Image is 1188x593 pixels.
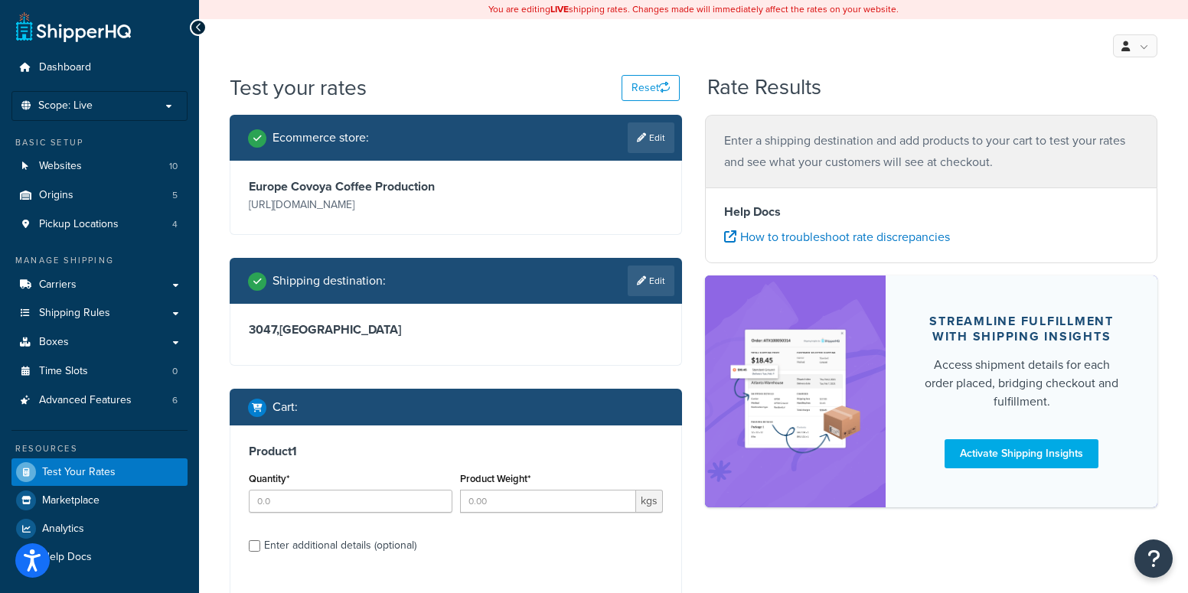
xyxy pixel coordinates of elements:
a: Pickup Locations4 [11,210,188,239]
a: Test Your Rates [11,458,188,486]
span: Advanced Features [39,394,132,407]
h1: Test your rates [230,73,367,103]
input: 0.00 [460,490,637,513]
li: Advanced Features [11,386,188,415]
span: Carriers [39,279,77,292]
div: Manage Shipping [11,254,188,267]
span: Origins [39,189,73,202]
span: Dashboard [39,61,91,74]
h3: Europe Covoya Coffee Production [249,179,452,194]
div: Access shipment details for each order placed, bridging checkout and fulfillment. [922,356,1121,411]
a: Activate Shipping Insights [945,439,1098,468]
a: Marketplace [11,487,188,514]
div: Enter additional details (optional) [264,535,416,556]
li: Pickup Locations [11,210,188,239]
a: Advanced Features6 [11,386,188,415]
span: Scope: Live [38,99,93,112]
h2: Ecommerce store : [273,131,369,145]
a: Edit [628,122,674,153]
h2: Shipping destination : [273,274,386,288]
h4: Help Docs [724,203,1138,221]
p: Enter a shipping destination and add products to your cart to test your rates and see what your c... [724,130,1138,173]
li: Websites [11,152,188,181]
div: Basic Setup [11,136,188,149]
span: Analytics [42,523,84,536]
button: Reset [622,75,680,101]
label: Product Weight* [460,473,530,484]
span: Help Docs [42,551,92,564]
a: Help Docs [11,543,188,571]
div: Streamline Fulfillment with Shipping Insights [922,314,1121,344]
a: Edit [628,266,674,296]
span: Marketplace [42,494,100,507]
div: Resources [11,442,188,455]
span: Boxes [39,336,69,349]
li: Time Slots [11,357,188,386]
label: Quantity* [249,473,289,484]
a: Dashboard [11,54,188,82]
h2: Rate Results [707,76,821,99]
b: LIVE [550,2,569,16]
a: Time Slots0 [11,357,188,386]
span: Test Your Rates [42,466,116,479]
input: 0.0 [249,490,452,513]
img: feature-image-si-e24932ea9b9fcd0ff835db86be1ff8d589347e8876e1638d903ea230a36726be.png [728,298,863,484]
span: Websites [39,160,82,173]
span: 5 [172,189,178,202]
span: 6 [172,394,178,407]
span: Pickup Locations [39,218,119,231]
h3: Product 1 [249,444,663,459]
h3: 3047 , [GEOGRAPHIC_DATA] [249,322,663,337]
a: Carriers [11,271,188,299]
span: 10 [169,160,178,173]
h2: Cart : [273,400,298,414]
span: Time Slots [39,365,88,378]
p: [URL][DOMAIN_NAME] [249,194,452,216]
a: Shipping Rules [11,299,188,327]
a: How to troubleshoot rate discrepancies [724,228,950,246]
a: Websites10 [11,152,188,181]
li: Origins [11,181,188,210]
a: Analytics [11,515,188,542]
a: Boxes [11,328,188,357]
button: Open Resource Center [1134,539,1173,578]
span: Shipping Rules [39,307,110,320]
span: 0 [172,365,178,378]
span: kgs [636,490,663,513]
input: Enter additional details (optional) [249,540,260,552]
span: 4 [172,218,178,231]
a: Origins5 [11,181,188,210]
